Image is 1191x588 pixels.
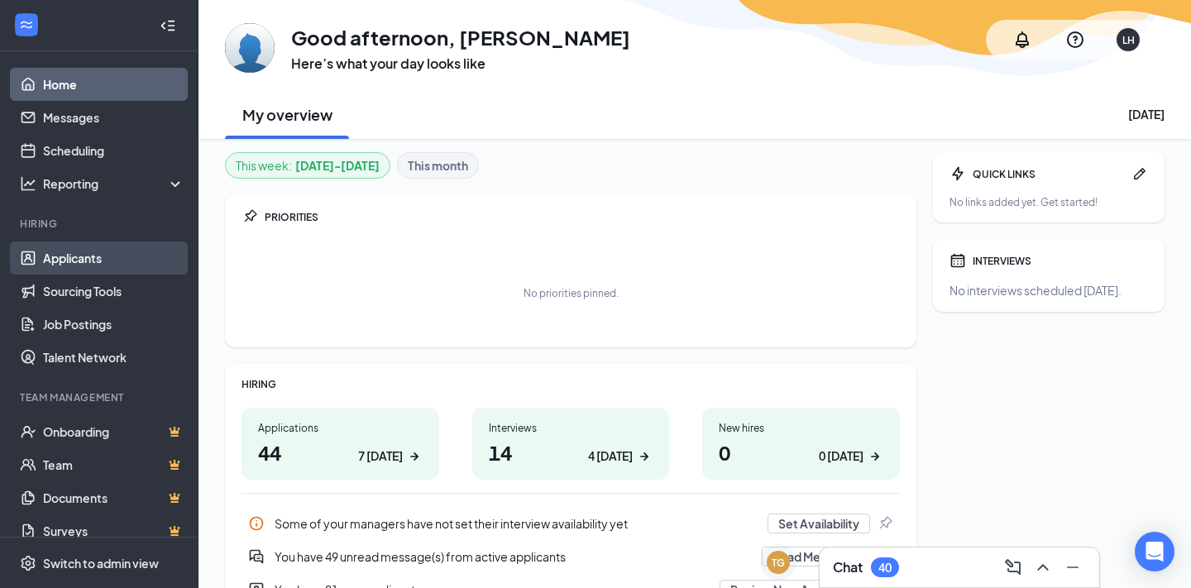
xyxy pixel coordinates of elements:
svg: Pin [242,208,258,225]
svg: ArrowRight [406,448,423,465]
h1: 14 [489,438,653,466]
svg: Notifications [1012,30,1032,50]
svg: Pen [1131,165,1148,182]
a: Job Postings [43,308,184,341]
h3: Chat [833,558,863,576]
svg: WorkstreamLogo [18,17,35,33]
a: DoubleChatActiveYou have 49 unread message(s) from active applicantsRead MessagesPin [242,540,900,573]
div: TG [772,556,785,570]
a: Applicants [43,241,184,275]
svg: ChevronUp [1033,557,1053,577]
svg: Analysis [20,175,36,192]
div: Interviews [489,421,653,435]
div: You have 49 unread message(s) from active applicants [275,548,752,565]
b: This month [408,156,468,174]
div: No links added yet. Get started! [949,195,1148,209]
div: No interviews scheduled [DATE]. [949,282,1148,299]
svg: ArrowRight [636,448,653,465]
div: You have 49 unread message(s) from active applicants [242,540,900,573]
a: Messages [43,101,184,134]
div: Some of your managers have not set their interview availability yet [242,507,900,540]
a: Interviews144 [DATE]ArrowRight [472,408,670,480]
a: Scheduling [43,134,184,167]
div: HIRING [242,377,900,391]
div: Reporting [43,175,185,192]
div: 4 [DATE] [588,447,633,465]
svg: ComposeMessage [1003,557,1023,577]
h1: 44 [258,438,423,466]
button: Read Messages [762,547,870,566]
svg: Settings [20,555,36,571]
svg: DoubleChatActive [248,548,265,565]
button: ChevronUp [1030,554,1056,581]
a: SurveysCrown [43,514,184,547]
svg: Info [248,515,265,532]
button: Minimize [1059,554,1086,581]
svg: Pin [877,515,893,532]
svg: QuestionInfo [1065,30,1085,50]
a: New hires00 [DATE]ArrowRight [702,408,900,480]
svg: Minimize [1063,557,1083,577]
h1: 0 [719,438,883,466]
svg: Bolt [949,165,966,182]
a: Talent Network [43,341,184,374]
h1: Good afternoon, [PERSON_NAME] [291,23,630,51]
div: New hires [719,421,883,435]
svg: Collapse [160,17,176,34]
div: Open Intercom Messenger [1135,532,1174,571]
b: [DATE] - [DATE] [295,156,380,174]
a: OnboardingCrown [43,415,184,448]
a: Applications447 [DATE]ArrowRight [242,408,439,480]
div: Some of your managers have not set their interview availability yet [275,515,758,532]
svg: Calendar [949,252,966,269]
div: No priorities pinned. [524,286,619,300]
div: PRIORITIES [265,210,900,224]
div: 40 [878,561,892,575]
div: [DATE] [1128,106,1165,122]
div: This week : [236,156,380,174]
div: Switch to admin view [43,555,159,571]
a: TeamCrown [43,448,184,481]
img: Laura Hardy [225,23,275,73]
div: Hiring [20,217,181,231]
div: 0 [DATE] [819,447,863,465]
div: INTERVIEWS [973,254,1148,268]
button: ComposeMessage [1000,554,1026,581]
button: Set Availability [768,514,870,533]
svg: ArrowRight [867,448,883,465]
a: InfoSome of your managers have not set their interview availability yetSet AvailabilityPin [242,507,900,540]
h3: Here’s what your day looks like [291,55,630,73]
a: DocumentsCrown [43,481,184,514]
a: Home [43,68,184,101]
div: Applications [258,421,423,435]
h2: My overview [242,104,332,125]
a: Sourcing Tools [43,275,184,308]
div: QUICK LINKS [973,167,1125,181]
div: LH [1122,33,1135,47]
div: 7 [DATE] [358,447,403,465]
div: Team Management [20,390,181,404]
